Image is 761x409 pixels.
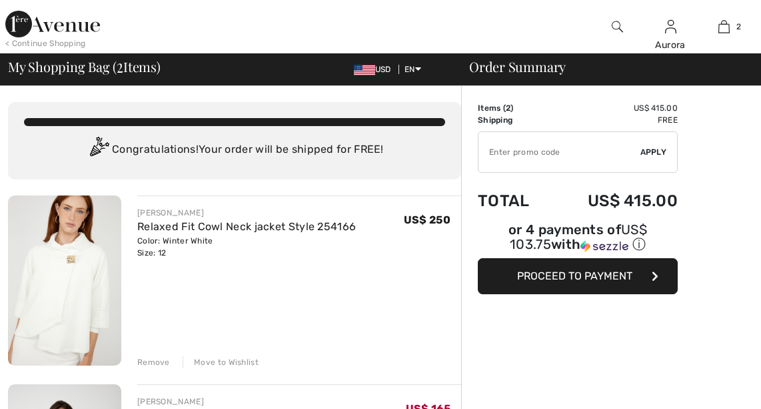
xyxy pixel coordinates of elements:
[478,114,550,126] td: Shipping
[183,356,259,368] div: Move to Wishlist
[665,20,676,33] a: Sign In
[478,224,678,258] div: or 4 payments ofUS$ 103.75withSezzle Click to learn more about Sezzle
[550,102,678,114] td: US$ 415.00
[478,178,550,224] td: Total
[117,57,123,74] span: 2
[580,240,628,252] img: Sezzle
[354,65,396,74] span: USD
[506,103,510,113] span: 2
[404,65,421,74] span: EN
[137,220,356,233] a: Relaxed Fit Cowl Neck jacket Style 254166
[5,11,100,37] img: 1ère Avenue
[137,396,334,408] div: [PERSON_NAME]
[137,235,356,259] div: Color: Winter White Size: 12
[478,224,678,254] div: or 4 payments of with
[510,222,647,252] span: US$ 103.75
[644,38,696,52] div: Aurora
[8,60,161,73] span: My Shopping Bag ( Items)
[5,37,86,49] div: < Continue Shopping
[404,214,450,226] span: US$ 250
[665,19,676,35] img: My Info
[478,258,678,294] button: Proceed to Payment
[354,65,375,75] img: US Dollar
[718,19,730,35] img: My Bag
[24,137,445,163] div: Congratulations! Your order will be shipped for FREE!
[550,114,678,126] td: Free
[698,19,750,35] a: 2
[137,356,170,368] div: Remove
[640,146,667,158] span: Apply
[8,195,121,366] img: Relaxed Fit Cowl Neck jacket Style 254166
[453,60,753,73] div: Order Summary
[85,137,112,163] img: Congratulation2.svg
[478,132,640,172] input: Promo code
[137,207,356,219] div: [PERSON_NAME]
[550,178,678,224] td: US$ 415.00
[612,19,623,35] img: search the website
[478,102,550,114] td: Items ( )
[736,21,741,33] span: 2
[517,270,632,282] span: Proceed to Payment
